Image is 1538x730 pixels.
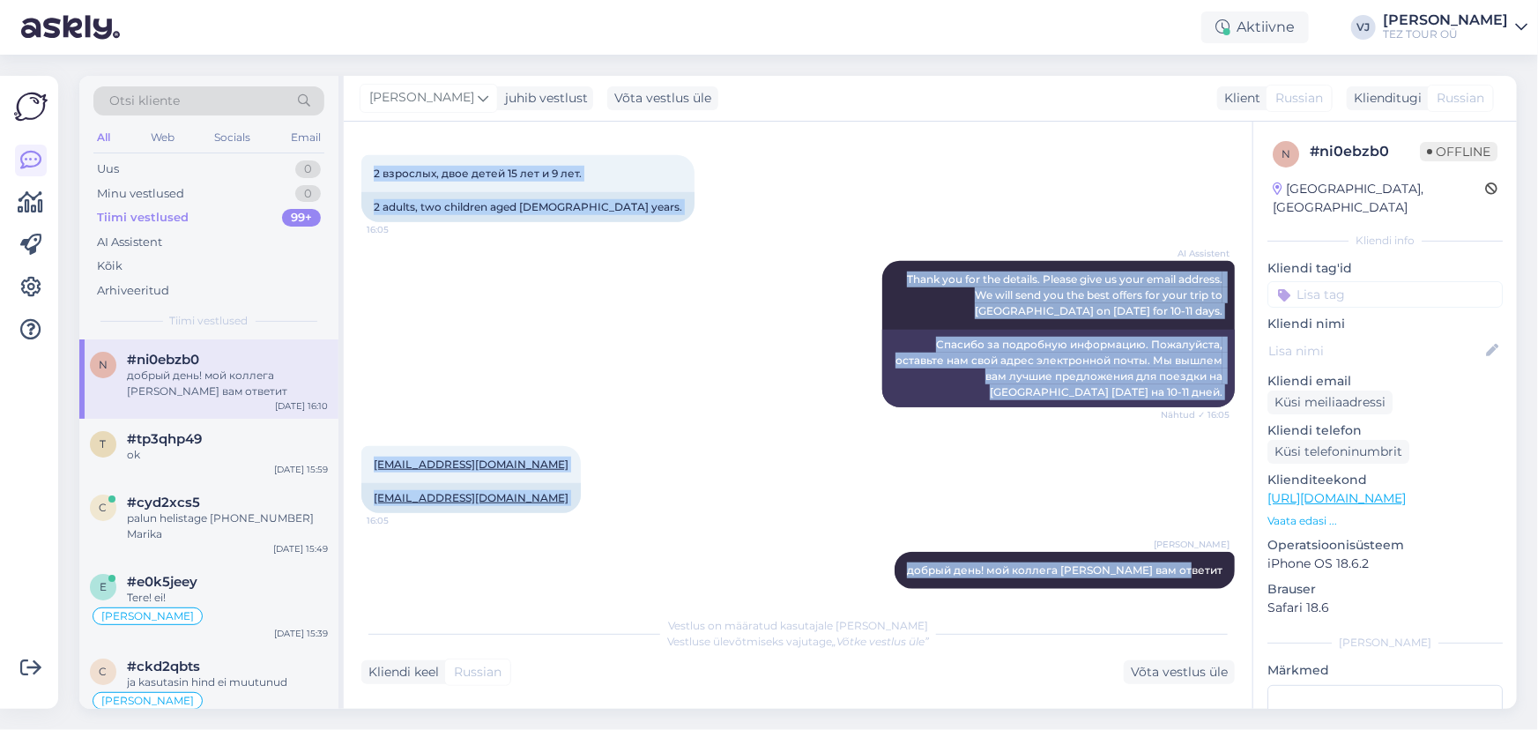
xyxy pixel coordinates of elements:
[667,635,929,648] span: Vestluse ülevõtmiseks vajutage
[1267,259,1503,278] p: Kliendi tag'id
[147,126,178,149] div: Web
[1267,536,1503,555] p: Operatsioonisüsteem
[361,192,695,222] div: 2 adults, two children aged [DEMOGRAPHIC_DATA] years.
[1267,391,1393,414] div: Küsi meiliaadressi
[1124,660,1235,684] div: Võta vestlus üle
[127,510,328,542] div: palun helistage [PHONE_NUMBER] Marika
[1267,513,1503,529] p: Vaata edasi ...
[127,674,328,690] div: ja kasutasin hind ei muutunud
[97,282,169,300] div: Arhiveeritud
[1267,490,1406,506] a: [URL][DOMAIN_NAME]
[1437,89,1484,108] span: Russian
[1267,281,1503,308] input: Lisa tag
[97,234,162,251] div: AI Assistent
[1201,11,1309,43] div: Aktiivne
[101,696,194,706] span: [PERSON_NAME]
[100,437,107,451] span: t
[100,665,108,678] span: c
[369,88,474,108] span: [PERSON_NAME]
[832,635,929,648] i: „Võtke vestlus üle”
[287,126,324,149] div: Email
[211,126,254,149] div: Socials
[1273,180,1485,217] div: [GEOGRAPHIC_DATA], [GEOGRAPHIC_DATA]
[668,619,928,632] span: Vestlus on määratud kasutajale [PERSON_NAME]
[1383,13,1508,27] div: [PERSON_NAME]
[498,89,588,108] div: juhib vestlust
[374,491,568,504] a: [EMAIL_ADDRESS][DOMAIN_NAME]
[275,399,328,413] div: [DATE] 16:10
[127,447,328,463] div: ok
[907,272,1225,317] span: Thank you for the details. Please give us your email address. We will send you the best offers fo...
[93,126,114,149] div: All
[1267,555,1503,573] p: iPhone OS 18.6.2
[295,185,321,203] div: 0
[1351,15,1376,40] div: VJ
[1267,421,1503,440] p: Kliendi telefon
[1267,599,1503,617] p: Safari 18.6
[1282,147,1290,160] span: n
[1163,247,1230,260] span: AI Assistent
[1163,590,1230,603] span: 16:10
[170,313,249,329] span: Tiimi vestlused
[907,563,1222,577] span: добрый день! мой коллега [PERSON_NAME] вам ответит
[101,611,194,622] span: [PERSON_NAME]
[1267,440,1409,464] div: Küsi telefoninumbrit
[1268,341,1482,361] input: Lisa nimi
[1383,27,1508,41] div: TEZ TOUR OÜ
[1310,141,1420,162] div: # ni0ebzb0
[100,580,107,593] span: e
[367,223,433,236] span: 16:05
[1267,315,1503,333] p: Kliendi nimi
[97,185,184,203] div: Minu vestlused
[127,368,328,399] div: добрый день! мой коллега [PERSON_NAME] вам ответит
[1267,661,1503,680] p: Märkmed
[97,257,123,275] div: Kõik
[1267,372,1503,391] p: Kliendi email
[99,358,108,371] span: n
[361,663,439,682] div: Kliendi keel
[282,209,321,227] div: 99+
[100,501,108,514] span: c
[1217,89,1260,108] div: Klient
[1267,580,1503,599] p: Brauser
[1154,538,1230,551] span: [PERSON_NAME]
[1267,233,1503,249] div: Kliendi info
[374,458,568,471] a: [EMAIL_ADDRESS][DOMAIN_NAME]
[1267,471,1503,489] p: Klienditeekond
[1161,408,1230,421] span: Nähtud ✓ 16:05
[374,167,582,180] span: 2 взрослых, двое детей 15 лет и 9 лет.
[97,209,189,227] div: Tiimi vestlused
[1383,13,1527,41] a: [PERSON_NAME]TEZ TOUR OÜ
[295,160,321,178] div: 0
[1267,635,1503,651] div: [PERSON_NAME]
[97,160,119,178] div: Uus
[127,659,200,674] span: #ckd2qbts
[14,90,48,123] img: Askly Logo
[607,86,718,110] div: Võta vestlus üle
[1347,89,1422,108] div: Klienditugi
[367,514,433,527] span: 16:05
[1420,142,1497,161] span: Offline
[274,627,328,640] div: [DATE] 15:39
[127,431,202,447] span: #tp3qhp49
[127,495,200,510] span: #cyd2xcs5
[127,590,328,606] div: Tere! ei!
[1275,89,1323,108] span: Russian
[273,542,328,555] div: [DATE] 15:49
[454,663,502,682] span: Russian
[274,463,328,476] div: [DATE] 15:59
[127,574,197,590] span: #e0k5jeey
[882,330,1235,407] div: Спасибо за подробную информацию. Пожалуйста, оставьте нам свой адрес электронной почты. Мы вышлем...
[109,92,180,110] span: Otsi kliente
[127,352,199,368] span: #ni0ebzb0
